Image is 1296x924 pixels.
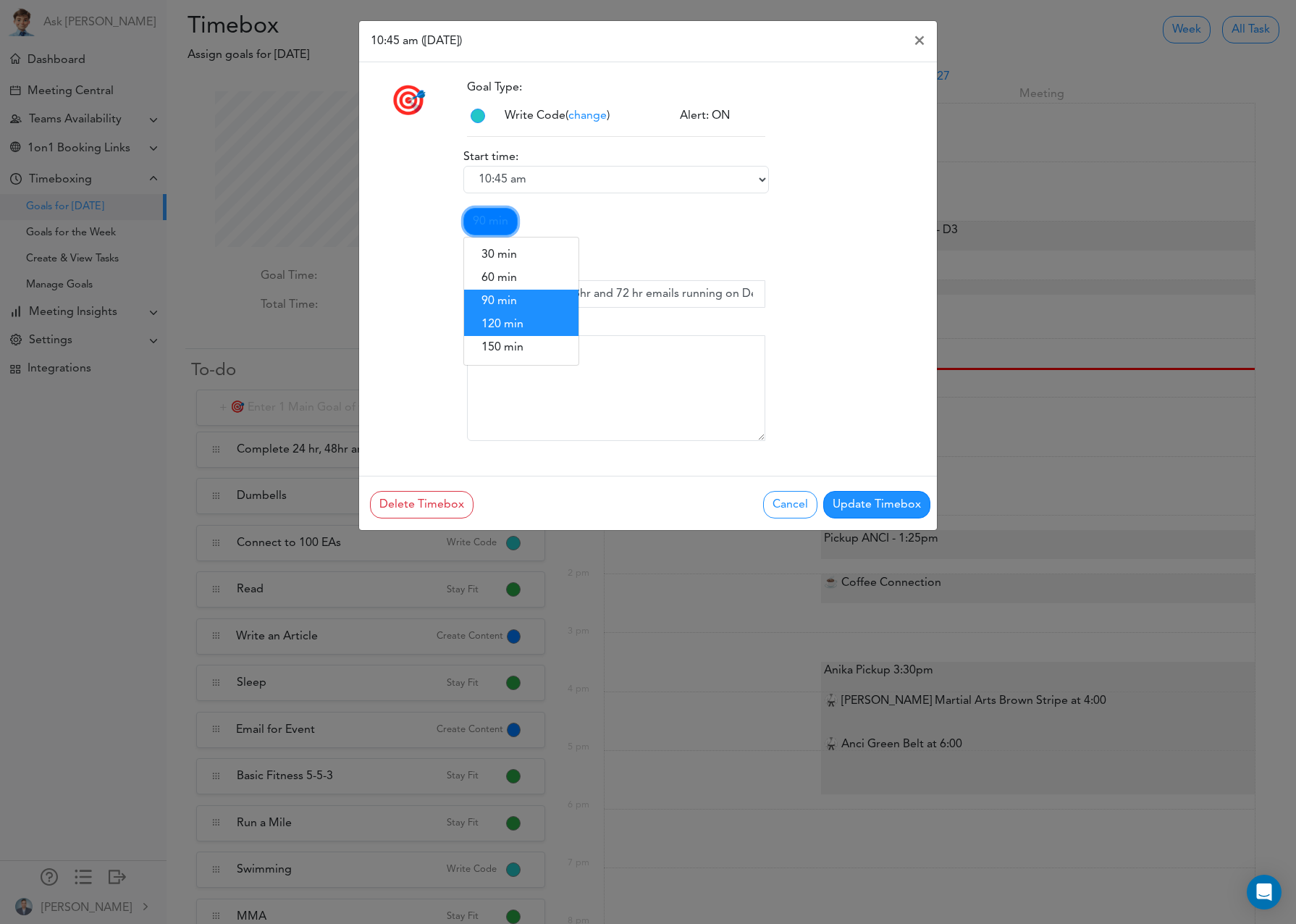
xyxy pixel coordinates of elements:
span: × [914,33,925,50]
label: Start time: [463,148,518,166]
span: 🎯 [390,88,426,117]
div: Open Intercom Messenger [1247,875,1282,910]
a: 30 min [464,243,578,266]
span: Write Code [505,110,565,122]
a: 120 min [464,313,578,336]
a: 90 min [464,290,578,313]
button: Close [902,21,937,62]
a: 150 min [464,336,578,359]
span: change [568,110,607,122]
button: Delete Timebox [370,491,474,518]
div: Alert: ON [669,107,769,125]
button: Update Timebox [823,491,930,518]
label: Goal Type: [463,74,526,101]
a: 90 min [463,208,518,235]
button: Cancel [763,491,817,518]
div: ( ) [494,107,669,125]
a: 60 min [464,266,578,290]
h6: 10:45 am ([DATE]) [371,33,462,50]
